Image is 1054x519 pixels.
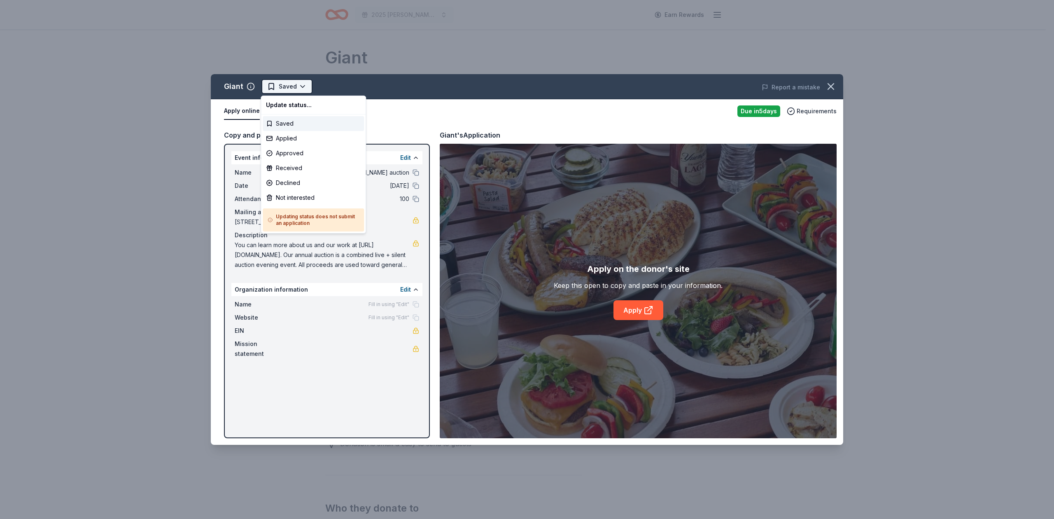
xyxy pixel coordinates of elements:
span: 2025 [PERSON_NAME] auction [371,10,437,20]
div: Not interested [263,190,364,205]
div: Applied [263,131,364,146]
div: Update status... [263,98,364,112]
div: Declined [263,175,364,190]
div: Saved [263,116,364,131]
div: Approved [263,146,364,161]
h5: Updating status does not submit an application [268,213,359,227]
div: Received [263,161,364,175]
